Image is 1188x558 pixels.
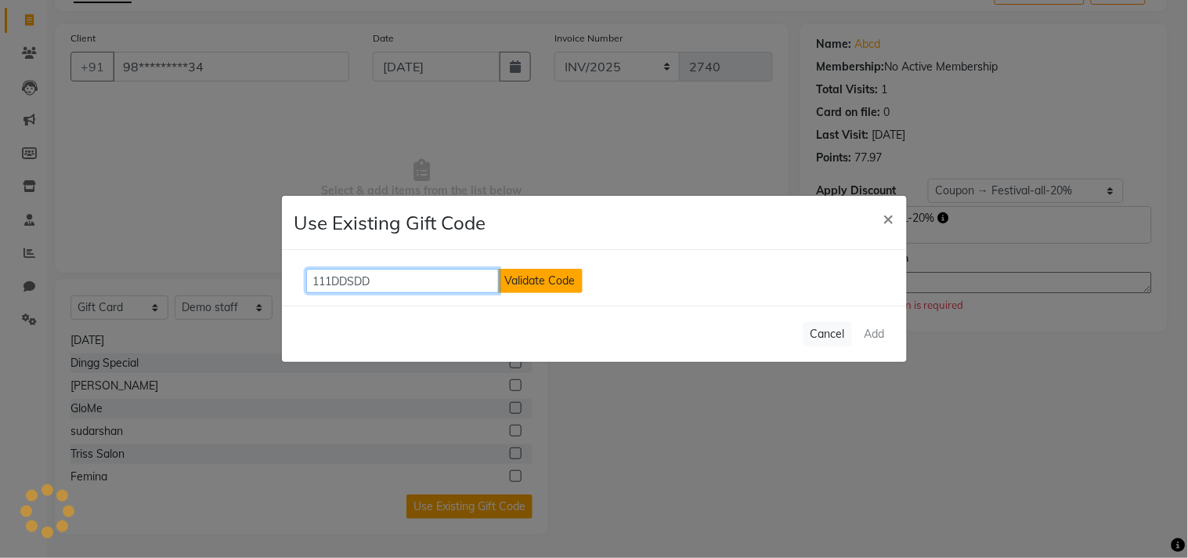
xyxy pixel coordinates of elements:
[871,196,907,240] button: Close
[883,206,894,230] span: ×
[294,208,486,237] h4: Use Existing Gift Code
[306,269,499,293] input: Enter Gift Code
[498,269,583,293] button: Validate Code
[803,322,852,346] button: Cancel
